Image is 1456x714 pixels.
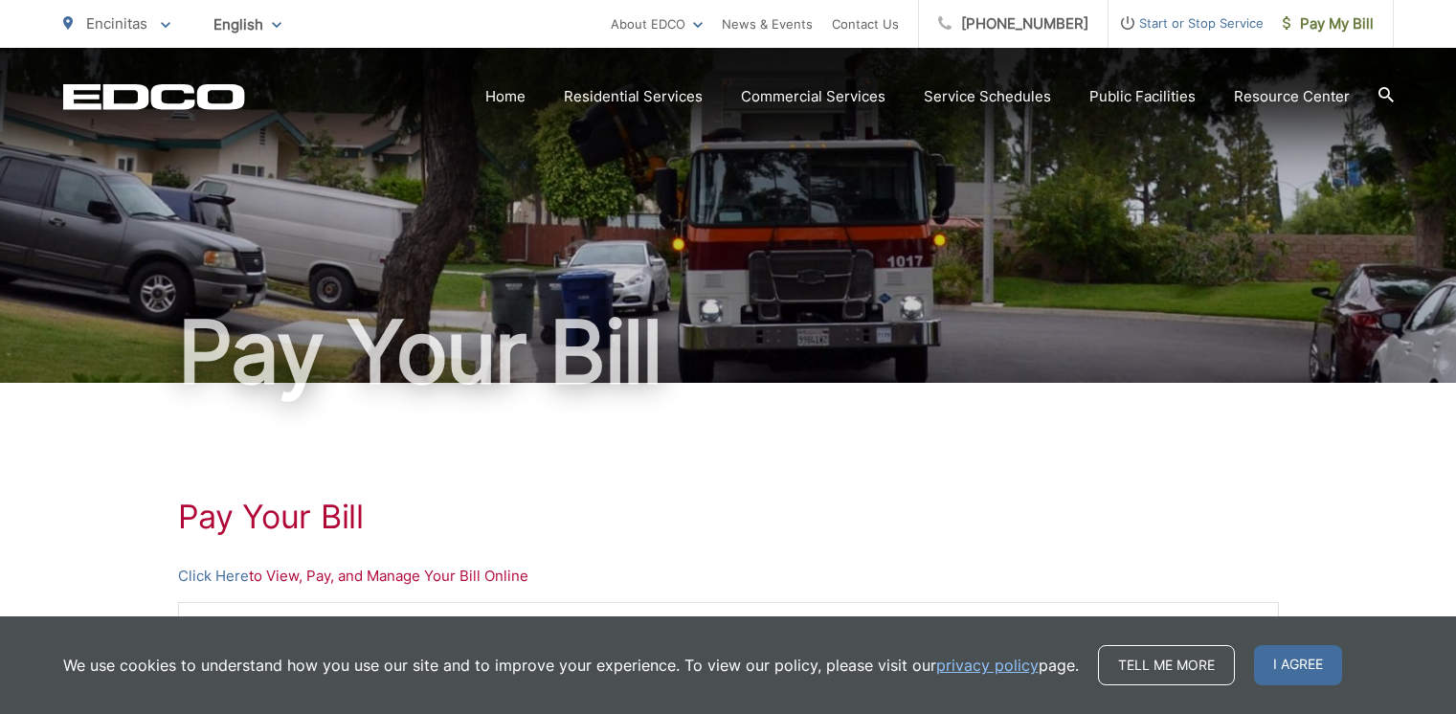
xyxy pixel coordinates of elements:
[1283,12,1374,35] span: Pay My Bill
[1234,85,1350,108] a: Resource Center
[936,654,1039,677] a: privacy policy
[1098,645,1235,685] a: Tell me more
[485,85,526,108] a: Home
[1254,645,1342,685] span: I agree
[564,85,703,108] a: Residential Services
[178,565,1279,588] p: to View, Pay, and Manage Your Bill Online
[1089,85,1196,108] a: Public Facilities
[63,304,1394,400] h1: Pay Your Bill
[178,565,249,588] a: Click Here
[832,12,899,35] a: Contact Us
[63,654,1079,677] p: We use cookies to understand how you use our site and to improve your experience. To view our pol...
[924,85,1051,108] a: Service Schedules
[86,14,147,33] span: Encinitas
[199,8,296,41] span: English
[611,12,703,35] a: About EDCO
[722,12,813,35] a: News & Events
[178,498,1279,536] h1: Pay Your Bill
[741,85,885,108] a: Commercial Services
[63,83,245,110] a: EDCD logo. Return to the homepage.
